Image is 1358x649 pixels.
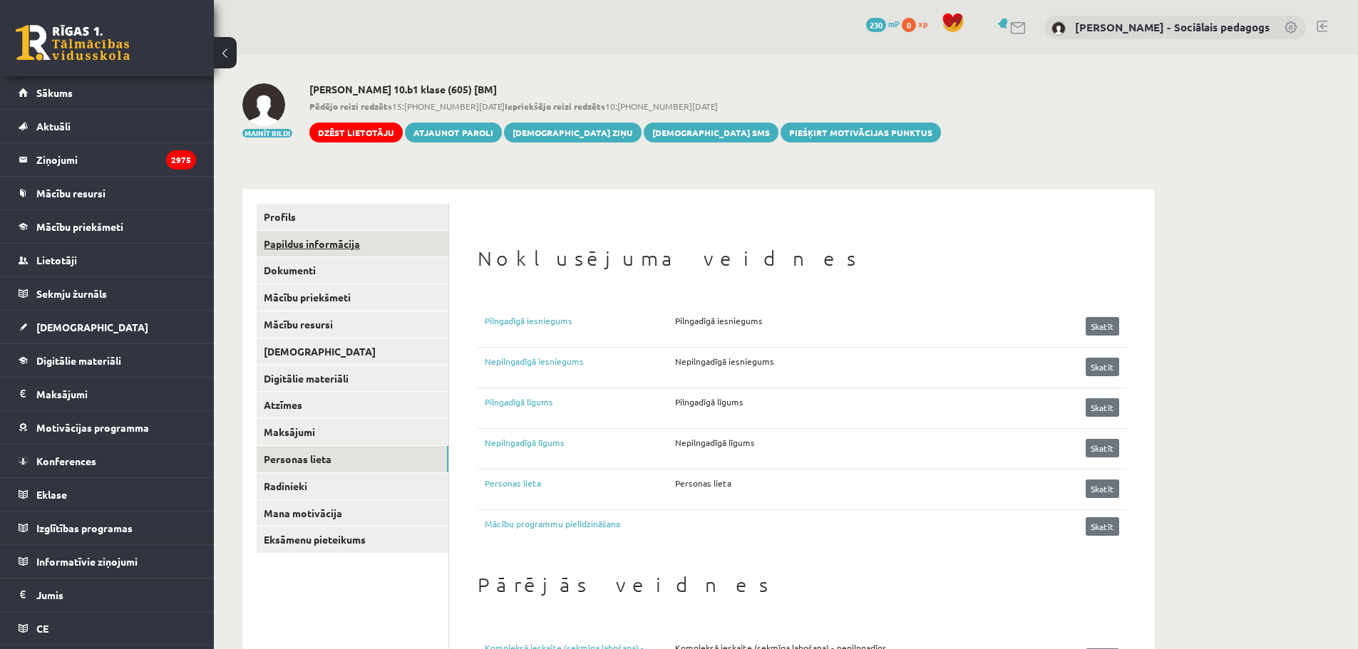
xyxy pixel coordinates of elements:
span: Motivācijas programma [36,421,149,434]
a: Skatīt [1086,479,1119,498]
a: [PERSON_NAME] - Sociālais pedagogs [1075,20,1270,34]
a: Sekmju žurnāls [19,277,196,310]
a: Pilngadīgā iesniegums [485,314,675,336]
a: [DEMOGRAPHIC_DATA] SMS [644,123,778,142]
a: Maksājumi [19,378,196,410]
b: Pēdējo reizi redzēts [309,100,392,112]
a: Mana motivācija [257,500,448,526]
span: 0 [902,18,916,32]
a: Digitālie materiāli [257,365,448,392]
a: Skatīt [1086,358,1119,376]
a: Atjaunot paroli [405,123,502,142]
span: xp [918,18,927,29]
span: CE [36,622,48,635]
a: Mācību priekšmeti [19,210,196,243]
a: Eksāmenu pieteikums [257,526,448,553]
a: [DEMOGRAPHIC_DATA] [19,311,196,343]
span: Eklase [36,488,67,501]
a: Dzēst lietotāju [309,123,403,142]
a: Skatīt [1086,317,1119,336]
a: Sākums [19,76,196,109]
a: Nepilngadīgā līgums [485,436,675,457]
a: Dokumenti [257,257,448,284]
a: Mācību programmu pielīdzināšana [485,517,620,536]
p: Nepilngadīgā līgums [675,436,755,449]
a: CE [19,612,196,645]
a: Personas lieta [257,446,448,472]
span: mP [888,18,900,29]
a: Jumis [19,578,196,611]
span: Mācību priekšmeti [36,220,123,233]
legend: Ziņojumi [36,143,196,176]
span: Jumis [36,588,63,601]
h2: [PERSON_NAME] 10.b1 klase (605) [BM] [309,83,941,95]
a: Atzīmes [257,392,448,418]
a: Aktuāli [19,110,196,142]
a: Profils [257,204,448,230]
span: Sākums [36,86,73,99]
span: 230 [866,18,886,32]
img: Dagnija Gaubšteina - Sociālais pedagogs [1051,21,1066,36]
a: Radinieki [257,473,448,499]
span: 15:[PHONE_NUMBER][DATE] 10:[PHONE_NUMBER][DATE] [309,100,941,113]
a: 230 mP [866,18,900,29]
a: Motivācijas programma [19,411,196,444]
p: Nepilngadīgā iesniegums [675,355,774,368]
p: Personas lieta [675,477,731,489]
h1: Pārējās veidnes [478,573,1126,597]
span: Konferences [36,455,96,467]
a: Konferences [19,445,196,477]
a: Mācību priekšmeti [257,284,448,311]
a: Pilngadīgā līgums [485,395,675,417]
button: Mainīt bildi [242,129,292,137]
a: Rīgas 1. Tālmācības vidusskola [16,25,130,61]
a: Mācību resursi [19,177,196,209]
span: Lietotāji [36,254,77,266]
p: Pilngadīgā iesniegums [675,314,763,327]
p: Pilngadīgā līgums [675,395,744,408]
a: Informatīvie ziņojumi [19,545,196,578]
a: Eklase [19,478,196,511]
a: [DEMOGRAPHIC_DATA] [257,338,448,365]
a: 0 xp [902,18,935,29]
a: [DEMOGRAPHIC_DATA] ziņu [504,123,642,142]
span: Izglītības programas [36,521,133,534]
a: Mācību resursi [257,311,448,338]
img: Amālija Gabrene [242,83,285,126]
a: Skatīt [1086,517,1119,536]
a: Piešķirt motivācijas punktus [781,123,941,142]
span: Sekmju žurnāls [36,287,107,300]
a: Papildus informācija [257,231,448,257]
a: Nepilngadīgā iesniegums [485,355,675,376]
a: Digitālie materiāli [19,344,196,377]
a: Izglītības programas [19,512,196,544]
legend: Maksājumi [36,378,196,410]
b: Iepriekšējo reizi redzēts [505,100,605,112]
span: [DEMOGRAPHIC_DATA] [36,321,148,333]
i: 2975 [166,150,196,170]
span: Digitālie materiāli [36,354,121,367]
a: Ziņojumi2975 [19,143,196,176]
a: Skatīt [1086,439,1119,457]
a: Maksājumi [257,419,448,445]
h1: Noklusējuma veidnes [478,246,1126,271]
a: Lietotāji [19,244,196,276]
a: Skatīt [1086,398,1119,417]
span: Informatīvie ziņojumi [36,555,138,568]
span: Aktuāli [36,120,71,133]
span: Mācību resursi [36,187,106,199]
a: Personas lieta [485,477,675,498]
